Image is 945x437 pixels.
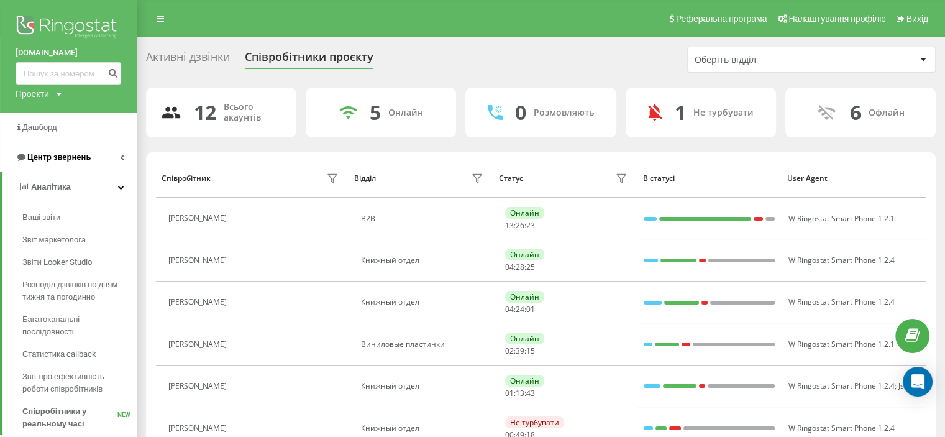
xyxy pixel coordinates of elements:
div: [PERSON_NAME] [168,424,230,433]
img: Ringostat logo [16,12,121,44]
div: Онлайн [388,108,423,118]
div: B2B [361,214,486,223]
div: В статусі [643,174,775,183]
div: Онлайн [505,333,544,344]
span: 02 [505,346,514,356]
span: Дашборд [22,122,57,132]
div: Книжный отдел [361,424,486,433]
div: Всього акаунтів [224,102,281,123]
span: 26 [516,220,524,231]
span: W Ringostat Smart Phone 1.2.4 [788,380,895,391]
div: : : [505,305,535,314]
span: 39 [516,346,524,356]
a: Аналiтика [2,172,137,202]
a: Звіт маркетолога [22,229,137,251]
span: Статистика callback [22,348,96,361]
a: Багатоканальні послідовності [22,308,137,343]
div: Співробітники проєкту [245,50,373,70]
span: 13 [516,388,524,398]
span: 01 [505,388,514,398]
div: Статус [498,174,523,183]
div: User Agent [787,174,920,183]
div: 1 [675,101,686,124]
div: Співробітник [162,174,211,183]
span: Багатоканальні послідовності [22,313,130,338]
span: Співробітники у реальному часі [22,405,117,430]
span: 04 [505,304,514,315]
span: Вихід [906,14,928,24]
div: Онлайн [505,249,544,260]
span: JsSIP [898,380,915,391]
span: Налаштування профілю [788,14,885,24]
div: Open Intercom Messenger [903,367,933,397]
span: W Ringostat Smart Phone 1.2.4 [788,423,895,433]
div: Книжный отдел [361,256,486,265]
span: W Ringostat Smart Phone 1.2.1 [788,339,895,349]
span: Звіти Looker Studio [22,256,92,269]
a: Розподіл дзвінків по дням тижня та погодинно [22,274,137,308]
div: Розмовляють [534,108,594,118]
a: [DOMAIN_NAME] [16,47,121,59]
div: Онлайн [505,291,544,303]
a: Ваші звіти [22,206,137,229]
span: Аналiтика [31,182,71,191]
div: [PERSON_NAME] [168,214,230,223]
div: [PERSON_NAME] [168,382,230,390]
span: Центр звернень [27,152,91,162]
div: [PERSON_NAME] [168,256,230,265]
div: Відділ [354,174,376,183]
div: : : [505,263,535,272]
div: Активні дзвінки [146,50,230,70]
span: W Ringostat Smart Phone 1.2.4 [788,297,895,307]
span: Звіт про ефективність роботи співробітників [22,370,130,395]
span: 15 [526,346,535,356]
input: Пошук за номером [16,62,121,85]
div: Онлайн [505,375,544,387]
a: Звіти Looker Studio [22,251,137,274]
span: Ваші звіти [22,211,60,224]
div: Офлайн [868,108,904,118]
div: 6 [849,101,861,124]
div: 5 [370,101,381,124]
div: Не турбувати [693,108,754,118]
div: Виниловые пластинки [361,340,486,349]
span: W Ringostat Smart Phone 1.2.4 [788,255,895,265]
div: : : [505,389,535,398]
span: Реферальна програма [676,14,767,24]
div: Книжный отдел [361,382,486,390]
div: Проекти [16,88,49,100]
div: 0 [515,101,526,124]
span: 23 [526,220,535,231]
span: 28 [516,262,524,272]
span: Розподіл дзвінків по дням тижня та погодинно [22,278,130,303]
div: Онлайн [505,207,544,219]
div: : : [505,221,535,230]
span: 25 [526,262,535,272]
a: Звіт про ефективність роботи співробітників [22,366,137,400]
div: Оберіть відділ [695,55,843,65]
div: 12 [194,101,216,124]
span: W Ringostat Smart Phone 1.2.1 [788,213,895,224]
span: 43 [526,388,535,398]
div: [PERSON_NAME] [168,298,230,306]
span: 01 [526,304,535,315]
a: Статистика callback [22,343,137,366]
span: 04 [505,262,514,272]
div: : : [505,347,535,356]
span: Звіт маркетолога [22,234,86,246]
div: [PERSON_NAME] [168,340,230,349]
a: Співробітники у реальному часіNEW [22,400,137,435]
div: Не турбувати [505,416,564,428]
div: Книжный отдел [361,298,486,306]
span: 13 [505,220,514,231]
span: 24 [516,304,524,315]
